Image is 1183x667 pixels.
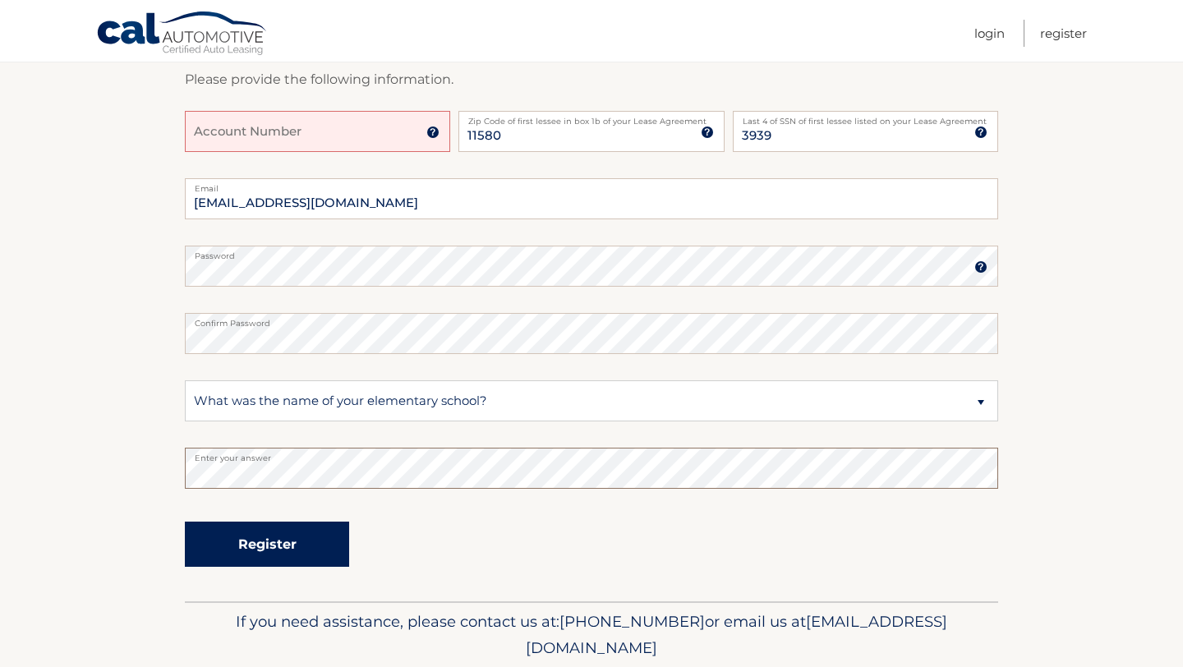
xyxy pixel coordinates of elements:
label: Last 4 of SSN of first lessee listed on your Lease Agreement [733,111,998,124]
label: Zip Code of first lessee in box 1b of your Lease Agreement [458,111,724,124]
label: Confirm Password [185,313,998,326]
a: Cal Automotive [96,11,269,58]
p: If you need assistance, please contact us at: or email us at [196,609,987,661]
input: Zip Code [458,111,724,152]
img: tooltip.svg [974,260,987,274]
img: tooltip.svg [974,126,987,139]
input: Email [185,178,998,219]
img: tooltip.svg [701,126,714,139]
a: Register [1040,20,1087,47]
label: Enter your answer [185,448,998,461]
p: Please provide the following information. [185,68,998,91]
span: [PHONE_NUMBER] [559,612,705,631]
input: SSN or EIN (last 4 digits only) [733,111,998,152]
input: Account Number [185,111,450,152]
a: Login [974,20,1005,47]
span: [EMAIL_ADDRESS][DOMAIN_NAME] [526,612,947,657]
button: Register [185,522,349,567]
img: tooltip.svg [426,126,440,139]
label: Email [185,178,998,191]
label: Password [185,246,998,259]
